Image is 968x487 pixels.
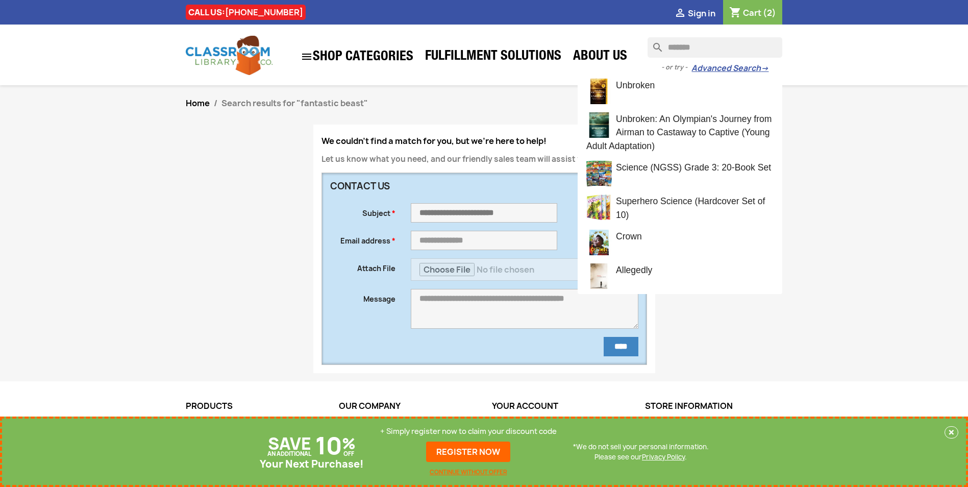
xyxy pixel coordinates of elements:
p: Our company [339,402,477,411]
img: superhero-science-hardcover-set-of-10.jpg [586,194,612,220]
span: Crown [616,231,642,241]
label: Message [322,289,404,304]
img: allegedly.jpg [586,263,612,289]
a: SHOP CATEGORIES [295,45,418,68]
a: Shopping cart link containing 2 product(s) [729,7,776,18]
button: Close [945,426,958,439]
i:  [674,8,686,20]
a: Fulfillment Solutions [420,47,566,67]
label: Attach File [322,258,404,274]
p: Products [186,402,324,411]
img: crown.jpg [586,230,612,255]
p: + Simply register now to claim your discount code [380,426,557,436]
input: Search [648,37,782,58]
i: search [648,37,660,50]
img: Classroom Library Company [186,36,272,75]
img: unbroken-an-olympian-s-journey-from-airman-to-castaway-to-captive-young-adult-adaptation.jpg [586,112,612,138]
label: Subject [322,203,404,218]
img: unbroken.jpg [586,79,612,104]
p: Store information [645,402,783,411]
span: Search results for "fantastic beast" [221,98,368,109]
p: OFF [343,449,354,459]
p: 10 [315,441,342,451]
span: Science (NGSS) Grade 3: 20-Book Set [616,162,771,173]
p: Let us know what you need, and our friendly sales team will assist you right away. [321,154,647,164]
h3: Contact us [330,181,558,191]
a: CONTINUE WITHOUT OFFER [430,467,507,477]
i:  [301,51,313,63]
div: CALL US: [186,5,306,20]
a:  Sign in [674,8,715,19]
a: REGISTER NOW [426,442,510,462]
a: About Us [568,47,632,67]
a: Advanced Search→ [691,63,768,74]
span: Sign in [688,8,715,19]
span: → [761,63,768,74]
span: Superhero Science (Hardcover Set of 10) [616,196,765,220]
h4: We couldn't find a match for you, but we're here to help! [321,137,647,146]
a: Home [186,98,210,109]
p: % [342,439,356,449]
a: Your account [492,400,558,411]
p: SAVE [268,439,311,449]
p: Your Next Purchase! [260,459,364,469]
a: [PHONE_NUMBER] [225,7,303,18]
i: shopping_cart [729,7,741,19]
span: Unbroken [616,80,655,90]
span: (2) [763,7,776,18]
p: *We do not sell your personal information. Please see our . [573,442,709,462]
a: Privacy Policy [642,452,685,461]
img: science-ngss-grade-3-20-book-set.jpg [586,161,612,186]
span: Allegedly [616,265,652,275]
p: AN ADDITIONAL [267,449,311,459]
label: Email address [322,231,404,246]
span: Unbroken: An Olympian's Journey from Airman to Castaway to Captive (Young Adult Adaptation) [586,114,772,151]
span: Cart [743,7,761,18]
span: - or try - [661,62,691,72]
